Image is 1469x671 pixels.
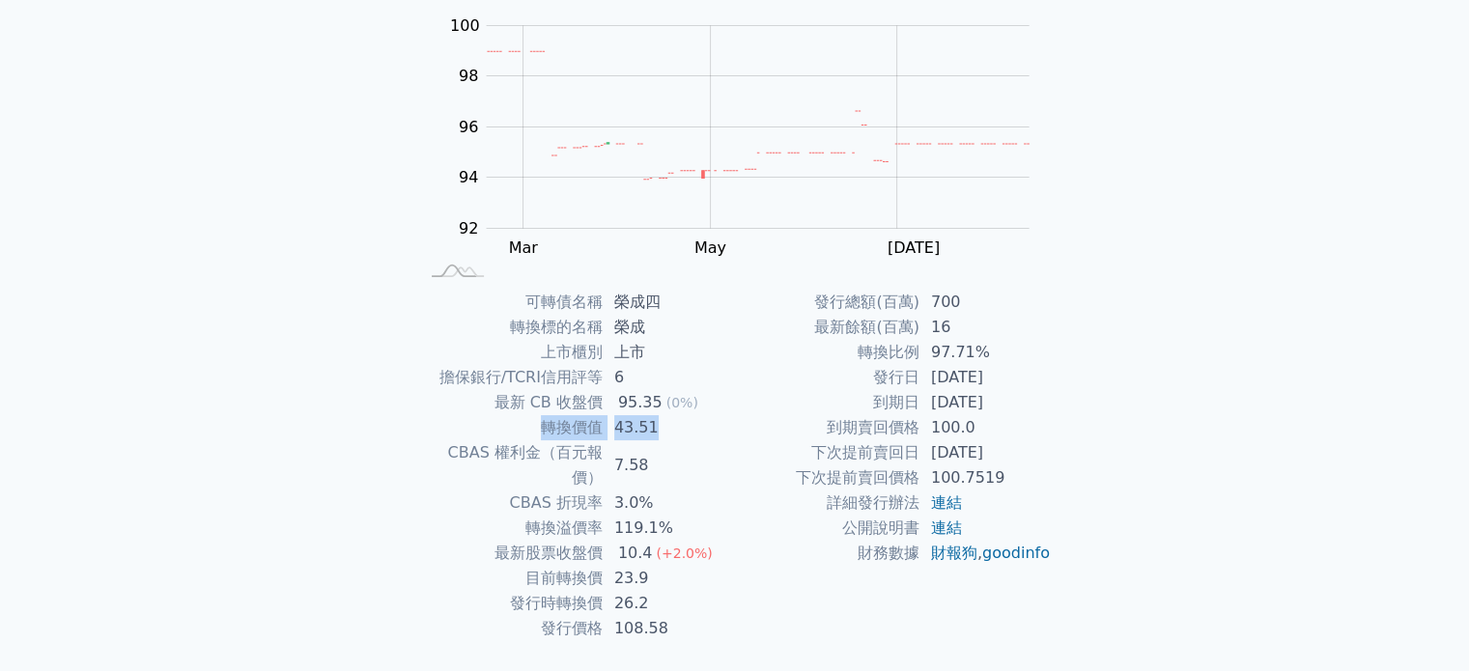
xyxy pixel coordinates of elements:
td: 16 [919,315,1052,340]
td: 100.0 [919,415,1052,440]
td: 擔保銀行/TCRI信用評等 [418,365,603,390]
td: 發行時轉換價 [418,591,603,616]
tspan: 96 [459,118,478,136]
td: 轉換溢價率 [418,516,603,541]
td: 100.7519 [919,465,1052,490]
tspan: 94 [459,168,478,186]
td: 最新餘額(百萬) [735,315,919,340]
td: 可轉債名稱 [418,290,603,315]
td: 23.9 [603,566,735,591]
td: 最新 CB 收盤價 [418,390,603,415]
td: 700 [919,290,1052,315]
td: 7.58 [603,440,735,490]
td: , [919,541,1052,566]
iframe: Chat Widget [1372,578,1469,671]
g: Chart [439,16,1058,257]
td: 108.58 [603,616,735,641]
td: 下次提前賣回日 [735,440,919,465]
tspan: 92 [459,219,478,238]
td: 3.0% [603,490,735,516]
td: 上市 [603,340,735,365]
a: 連結 [931,518,962,537]
td: 轉換價值 [418,415,603,440]
tspan: May [694,238,726,257]
td: [DATE] [919,440,1052,465]
td: CBAS 折現率 [418,490,603,516]
td: 財務數據 [735,541,919,566]
td: 發行價格 [418,616,603,641]
tspan: Mar [508,238,538,257]
td: 6 [603,365,735,390]
div: 聊天小工具 [1372,578,1469,671]
div: 10.4 [614,541,657,566]
td: [DATE] [919,365,1052,390]
td: 轉換比例 [735,340,919,365]
td: 最新股票收盤價 [418,541,603,566]
td: 發行日 [735,365,919,390]
td: 到期賣回價格 [735,415,919,440]
td: 119.1% [603,516,735,541]
td: 上市櫃別 [418,340,603,365]
td: 97.71% [919,340,1052,365]
tspan: 100 [450,16,480,35]
td: 到期日 [735,390,919,415]
td: 43.51 [603,415,735,440]
td: [DATE] [919,390,1052,415]
span: (0%) [666,395,698,410]
td: 詳細發行辦法 [735,490,919,516]
td: 26.2 [603,591,735,616]
a: goodinfo [982,544,1050,562]
span: (+2.0%) [656,545,712,561]
td: 目前轉換價 [418,566,603,591]
tspan: [DATE] [888,238,940,257]
a: 財報狗 [931,544,977,562]
td: 榮成 [603,315,735,340]
td: 下次提前賣回價格 [735,465,919,490]
td: 發行總額(百萬) [735,290,919,315]
a: 連結 [931,493,962,512]
div: 95.35 [614,390,666,415]
td: 榮成四 [603,290,735,315]
td: 公開說明書 [735,516,919,541]
tspan: 98 [459,67,478,85]
td: CBAS 權利金（百元報價） [418,440,603,490]
td: 轉換標的名稱 [418,315,603,340]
